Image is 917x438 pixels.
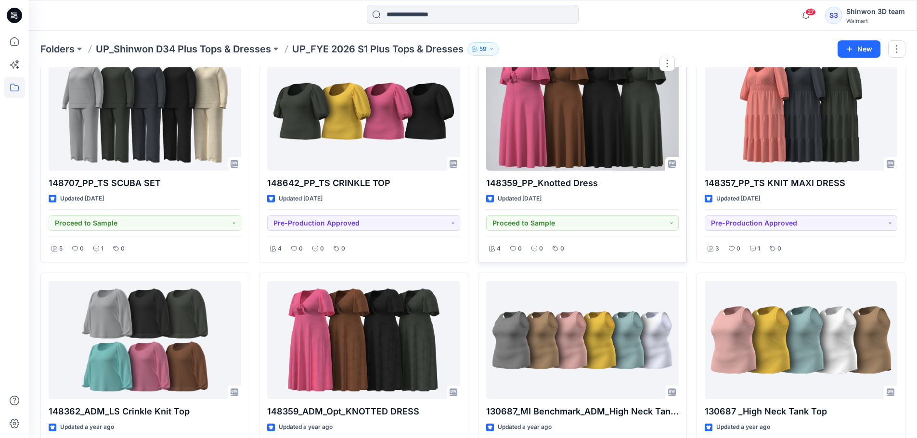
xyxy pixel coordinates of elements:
[292,42,464,56] p: UP_FYE 2026 S1 Plus Tops & Dresses
[279,194,323,204] p: Updated [DATE]
[705,405,897,418] p: 130687 _High Neck Tank Top
[825,7,842,24] div: S3
[267,281,460,400] a: 148359_ADM_Opt_KNOTTED DRESS
[341,244,345,254] p: 0
[777,244,781,254] p: 0
[716,194,760,204] p: Updated [DATE]
[267,405,460,418] p: 148359_ADM_Opt_KNOTTED DRESS
[278,244,282,254] p: 4
[560,244,564,254] p: 0
[498,194,542,204] p: Updated [DATE]
[267,176,460,190] p: 148642_PP_TS CRINKLE TOP
[805,8,816,16] span: 27
[320,244,324,254] p: 0
[518,244,522,254] p: 0
[539,244,543,254] p: 0
[486,281,679,400] a: 130687_MI Benchmark_ADM_High Neck Tank Top_Inspired from ‘Lane Bryant’
[49,52,241,171] a: 148707_PP_TS SCUBA SET
[59,244,63,254] p: 5
[279,422,333,432] p: Updated a year ago
[846,6,905,17] div: Shinwon 3D team
[715,244,719,254] p: 3
[40,42,75,56] a: Folders
[486,52,679,171] a: 148359_PP_Knotted Dress
[49,405,241,418] p: 148362_ADM_LS Crinkle Knit Top
[838,40,880,58] button: New
[705,281,897,400] a: 130687 _High Neck Tank Top
[846,17,905,25] div: Walmart
[101,244,103,254] p: 1
[60,422,114,432] p: Updated a year ago
[467,42,499,56] button: 59
[267,52,460,171] a: 148642_PP_TS CRINKLE TOP
[121,244,125,254] p: 0
[486,176,679,190] p: 148359_PP_Knotted Dress
[60,194,104,204] p: Updated [DATE]
[497,244,501,254] p: 4
[758,244,760,254] p: 1
[498,422,552,432] p: Updated a year ago
[716,422,770,432] p: Updated a year ago
[49,176,241,190] p: 148707_PP_TS SCUBA SET
[705,52,897,171] a: 148357_PP_TS KNIT MAXI DRESS
[299,244,303,254] p: 0
[96,42,271,56] a: UP_Shinwon D34 Plus Tops & Dresses
[479,44,487,54] p: 59
[705,176,897,190] p: 148357_PP_TS KNIT MAXI DRESS
[736,244,740,254] p: 0
[49,281,241,400] a: 148362_ADM_LS Crinkle Knit Top
[80,244,84,254] p: 0
[486,405,679,418] p: 130687_MI Benchmark_ADM_High Neck Tank Top_Inspired from ‘[PERSON_NAME] [PERSON_NAME]’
